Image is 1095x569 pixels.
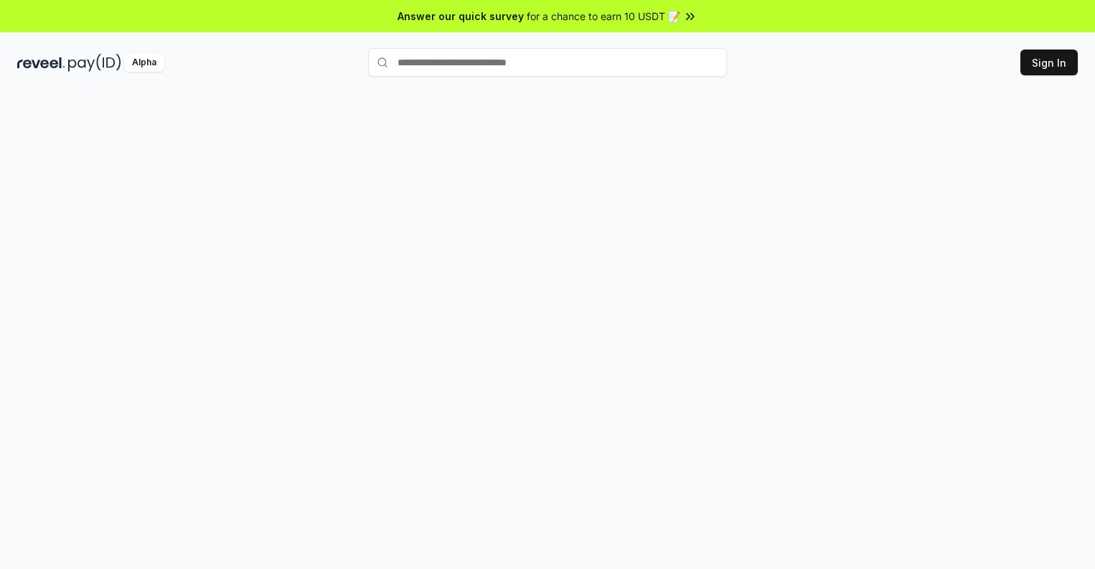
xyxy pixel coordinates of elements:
[1020,50,1078,75] button: Sign In
[17,54,65,72] img: reveel_dark
[527,9,680,24] span: for a chance to earn 10 USDT 📝
[68,54,121,72] img: pay_id
[124,54,164,72] div: Alpha
[398,9,524,24] span: Answer our quick survey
